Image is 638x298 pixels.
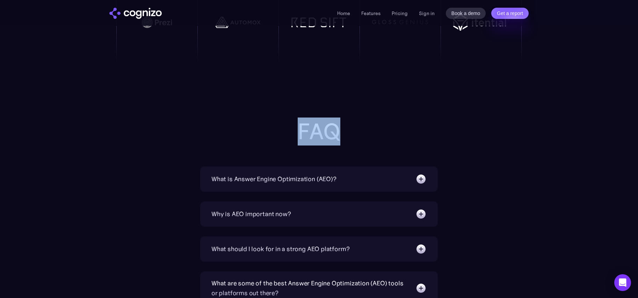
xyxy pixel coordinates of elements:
[211,209,291,219] div: Why is AEO important now?
[419,9,435,17] a: Sign in
[211,174,336,184] div: What is Answer Engine Optimization (AEO)?
[109,8,162,19] a: home
[491,8,529,19] a: Get a report
[614,274,631,291] div: Open Intercom Messenger
[446,8,486,19] a: Book a demo
[337,10,350,16] a: Home
[392,10,408,16] a: Pricing
[179,119,459,144] h2: FAQ
[361,10,380,16] a: Features
[211,278,408,298] div: What are some of the best Answer Engine Optimization (AEO) tools or platforms out there?
[109,8,162,19] img: cognizo logo
[211,244,349,254] div: What should I look for in a strong AEO platform?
